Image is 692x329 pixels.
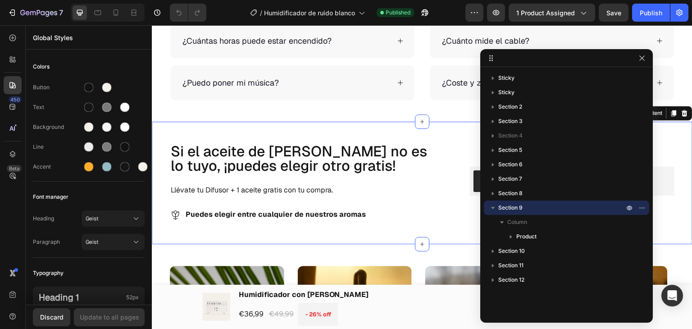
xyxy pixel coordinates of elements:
span: Section 6 [498,160,523,169]
span: Humidificador de ruido blanco [264,8,355,18]
button: Geist [82,210,145,227]
span: Section 4 [498,131,523,140]
button: 7 [4,4,67,22]
span: Section 2 [498,102,522,111]
div: Publish [640,8,662,18]
span: Paragraph [33,238,82,246]
p: Heading 1 [39,293,123,302]
p: ¿Coste y zonas de envío? [290,52,384,63]
span: Section 5 [498,146,522,155]
span: Typography [33,268,64,279]
span: 1 product assigned [516,8,575,18]
span: Section 9 [498,203,523,212]
p: 7 [59,7,63,18]
div: Kaching Bundles [347,151,396,160]
button: AI Content [473,82,513,93]
span: Heading [33,215,82,223]
p: Create Theme Section [410,84,467,92]
strong: Puedes elegir entre cualquier de nuestros aromas [34,184,214,194]
button: Publish [632,4,670,22]
div: Background [33,123,82,131]
img: KachingBundles.png [329,151,340,161]
span: Save [606,9,621,17]
span: Colors [33,61,50,72]
div: Section 9 [365,84,393,92]
span: 52px [126,293,139,302]
h1: Humidificador con [PERSON_NAME] [86,263,226,276]
button: Discard [33,308,70,326]
div: Añadir al Carrito [386,275,447,288]
span: Published [386,9,410,17]
div: €49,99 [116,283,142,295]
span: Sticky [498,88,514,97]
h2: Si el aceite de [PERSON_NAME] no es lo tuyo, ¡puedes elegir otro gratis! [18,118,280,149]
span: Section 11 [498,261,524,270]
span: Section 8 [498,189,523,198]
span: Font manager [33,192,68,202]
div: 450 [9,96,22,103]
div: Line [33,143,82,151]
div: Open Intercom Messenger [661,285,683,306]
button: Geist [82,234,145,250]
iframe: Design area [152,25,692,329]
div: Update to all pages [80,312,139,322]
button: Save [599,4,628,22]
span: Section 12 [498,275,524,284]
div: Undo/Redo [170,4,206,22]
span: Section 7 [498,174,522,183]
span: Section 3 [498,117,523,126]
div: Button [33,83,82,91]
span: Geist [86,215,132,223]
div: Text [33,103,82,111]
span: Column [507,218,527,227]
button: 1 product assigned [509,4,595,22]
span: / [260,8,262,18]
p: Llévate tu Difusor + 1 aceite gratis con tu compra. [19,159,279,172]
span: Product [516,232,537,241]
span: Sticky [498,73,514,82]
div: Accent [33,163,82,171]
div: Beta [7,165,22,172]
p: Global Styles [33,33,145,42]
div: €36,99 [86,282,112,297]
span: Section 10 [498,247,525,256]
button: Añadir al Carrito [342,270,490,294]
button: Kaching Bundles [322,145,403,167]
span: Geist [86,238,132,246]
pre: - 26% off [146,278,186,301]
button: Update to all pages [74,308,145,326]
div: Discard [40,312,64,322]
